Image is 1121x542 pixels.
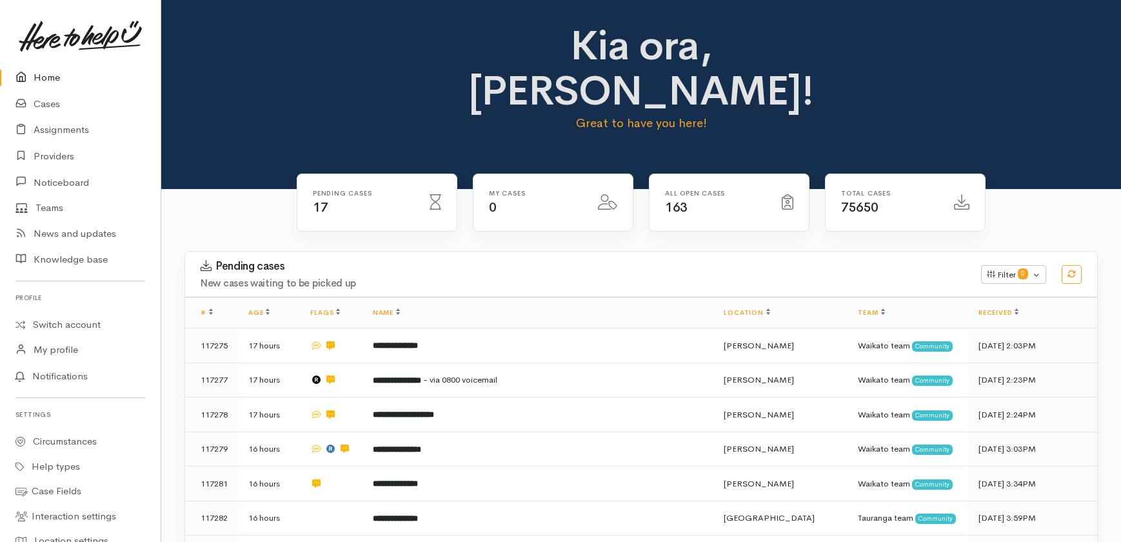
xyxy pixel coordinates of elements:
td: [DATE] 2:23PM [968,363,1097,397]
h6: All Open cases [665,190,766,197]
td: [DATE] 3:03PM [968,432,1097,467]
td: 16 hours [238,501,300,536]
td: 16 hours [238,467,300,501]
span: 163 [665,199,688,216]
span: [PERSON_NAME] [724,374,794,385]
td: [DATE] 3:34PM [968,467,1097,501]
span: Community [915,514,956,524]
p: Great to have you here! [417,114,866,132]
td: 117275 [185,328,238,363]
td: Tauranga team [848,501,968,536]
h6: Pending cases [313,190,414,197]
td: 17 hours [238,328,300,363]
span: 17 [313,199,328,216]
td: Waikato team [848,467,968,501]
button: Filter0 [981,265,1046,285]
td: 17 hours [238,363,300,397]
span: [PERSON_NAME] [724,340,794,351]
span: [PERSON_NAME] [724,443,794,454]
span: Community [912,445,953,455]
a: Received [978,308,1018,317]
a: # [201,308,213,317]
span: 0 [1018,268,1028,279]
h6: Profile [15,289,145,306]
td: Waikato team [848,363,968,397]
h6: Settings [15,406,145,423]
td: [DATE] 3:59PM [968,501,1097,536]
span: Community [912,341,953,352]
a: Name [373,308,400,317]
td: 117277 [185,363,238,397]
td: Waikato team [848,432,968,467]
span: - via 0800 voicemail [423,374,497,385]
td: 117282 [185,501,238,536]
h4: New cases waiting to be picked up [201,278,966,289]
td: [DATE] 2:03PM [968,328,1097,363]
a: Location [724,308,769,317]
td: 17 hours [238,397,300,432]
a: Team [858,308,884,317]
td: [DATE] 2:24PM [968,397,1097,432]
span: 0 [489,199,497,216]
a: Flags [310,308,340,317]
h6: My cases [489,190,582,197]
span: Community [912,479,953,490]
span: Community [912,376,953,386]
span: [PERSON_NAME] [724,409,794,420]
h1: Kia ora, [PERSON_NAME]! [417,23,866,114]
h3: Pending cases [201,260,966,273]
td: 117279 [185,432,238,467]
h6: Total cases [841,190,938,197]
a: Age [248,308,270,317]
td: 16 hours [238,432,300,467]
span: [PERSON_NAME] [724,478,794,489]
td: Waikato team [848,328,968,363]
span: [GEOGRAPHIC_DATA] [724,512,815,523]
td: Waikato team [848,397,968,432]
td: 117278 [185,397,238,432]
span: 75650 [841,199,878,216]
td: 117281 [185,467,238,501]
span: Community [912,410,953,421]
